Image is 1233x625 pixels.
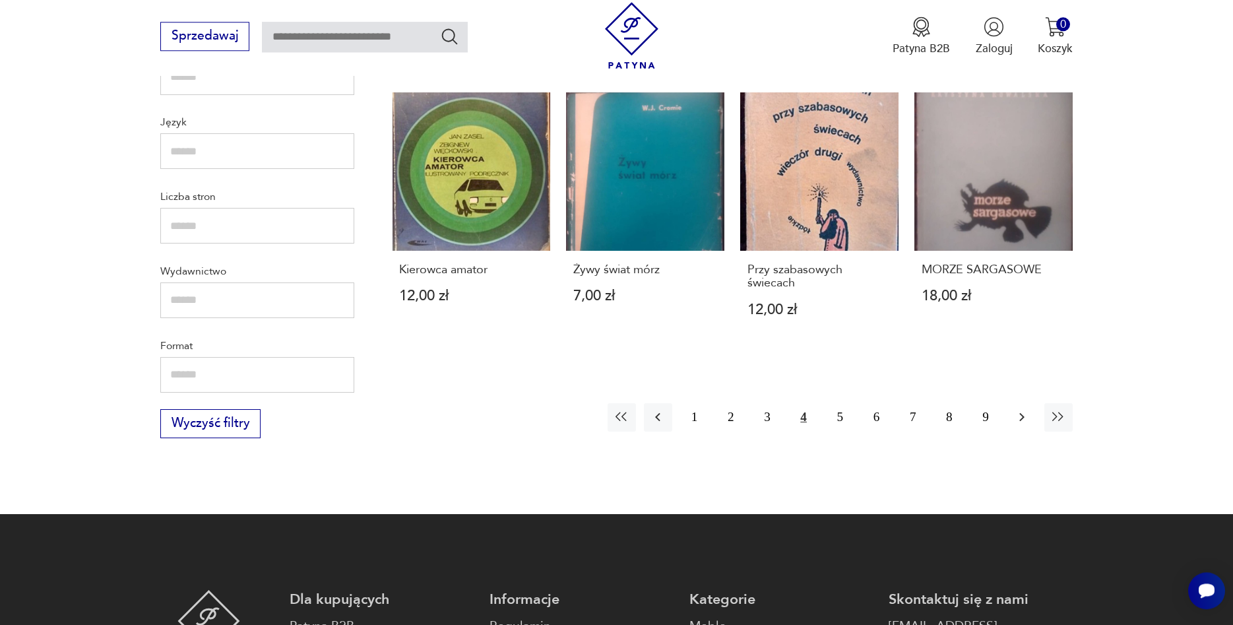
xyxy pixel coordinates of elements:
a: MORZE SARGASOWEMORZE SARGASOWE18,00 zł [914,92,1073,348]
button: 9 [971,403,999,432]
p: Patyna B2B [893,41,950,56]
button: 8 [935,403,963,432]
button: Szukaj [440,26,459,46]
img: Ikonka użytkownika [984,16,1004,37]
a: Przy szabasowych świecachPrzy szabasowych świecach12,00 zł [740,92,899,348]
h3: Żywy świat mórz [573,263,717,277]
button: 2 [716,403,745,432]
a: Kierowca amatorKierowca amator12,00 zł [393,92,551,348]
p: Kategorie [689,590,873,609]
img: Ikona medalu [911,16,932,37]
div: 0 [1056,17,1070,31]
p: 7,00 zł [573,289,717,303]
p: 12,00 zł [399,289,543,303]
h3: Przy szabasowych świecach [747,263,891,290]
p: 12,00 zł [747,303,891,317]
p: Wydawnictwo [160,263,354,280]
p: Koszyk [1038,41,1073,56]
h3: MORZE SARGASOWE [922,263,1065,277]
p: Dla kupujących [290,590,474,609]
button: 3 [753,403,781,432]
img: Patyna - sklep z meblami i dekoracjami vintage [598,2,665,69]
a: Żywy świat mórzŻywy świat mórz7,00 zł [566,92,724,348]
button: 1 [680,403,709,432]
button: Patyna B2B [893,16,950,56]
p: 18,00 zł [922,289,1065,303]
p: Informacje [490,590,674,609]
p: Liczba stron [160,188,354,205]
p: Format [160,337,354,354]
button: Zaloguj [976,16,1013,56]
h3: Kierowca amator [399,263,543,277]
button: Wyczyść filtry [160,409,261,438]
p: Zaloguj [976,41,1013,56]
button: 5 [826,403,854,432]
iframe: Smartsupp widget button [1188,572,1225,609]
img: Ikona koszyka [1045,16,1065,37]
a: Sprzedawaj [160,32,249,42]
button: 4 [790,403,818,432]
button: Sprzedawaj [160,22,249,51]
p: Skontaktuj się z nami [889,590,1073,609]
p: Język [160,114,354,131]
button: 0Koszyk [1038,16,1073,56]
button: 6 [862,403,891,432]
button: 7 [899,403,927,432]
a: Ikona medaluPatyna B2B [893,16,950,56]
